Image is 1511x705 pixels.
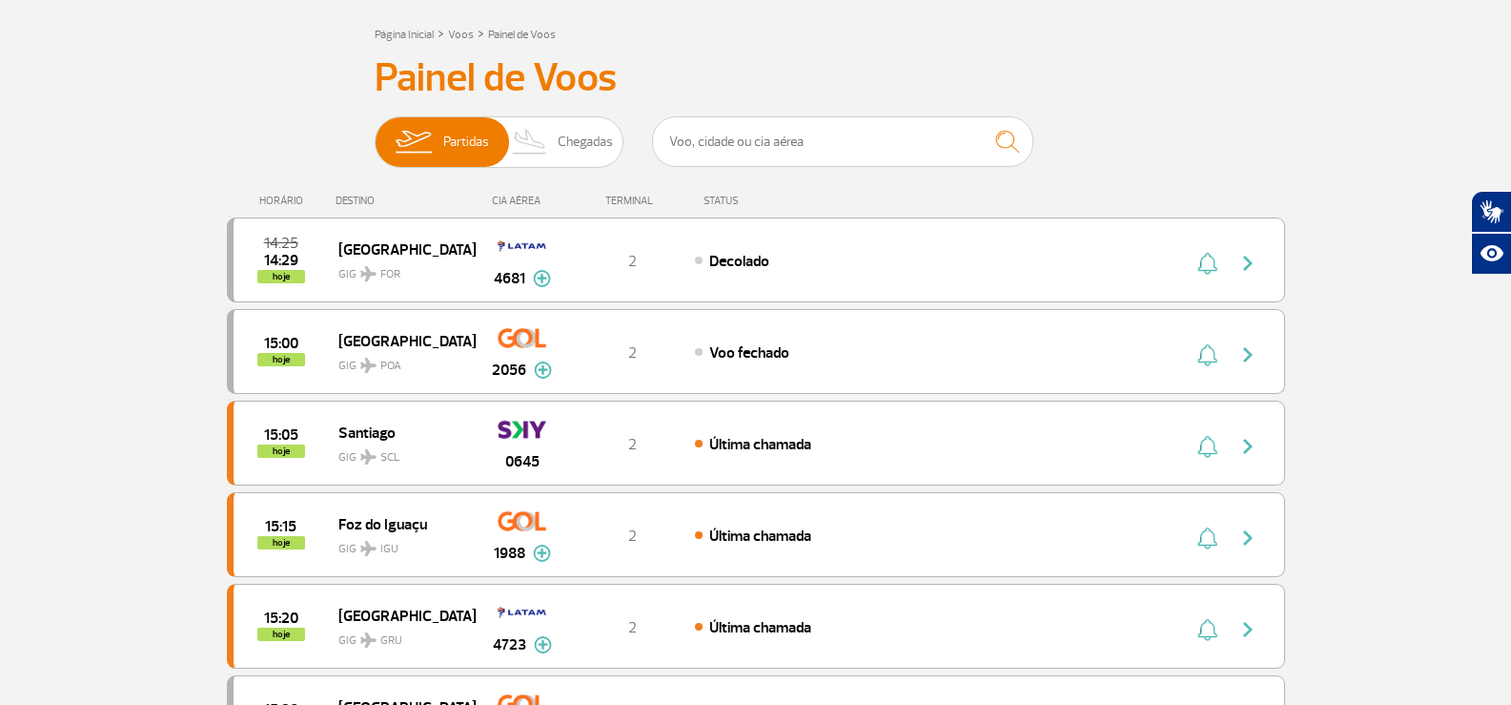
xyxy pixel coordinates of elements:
img: mais-info-painel-voo.svg [534,636,552,653]
img: mais-info-painel-voo.svg [533,270,551,287]
span: 4681 [494,267,525,290]
span: Foz do Iguaçu [338,511,460,536]
span: [GEOGRAPHIC_DATA] [338,328,460,353]
img: mais-info-painel-voo.svg [533,545,551,562]
span: Partidas [443,117,489,167]
img: sino-painel-voo.svg [1197,527,1217,549]
span: hoje [257,536,305,549]
span: 1988 [494,542,525,565]
span: Última chamada [709,618,811,637]
img: seta-direita-painel-voo.svg [1236,618,1259,641]
span: hoje [257,628,305,641]
span: 0645 [505,450,540,473]
span: hoje [257,270,305,283]
span: Santiago [338,420,460,445]
h3: Painel de Voos [375,54,1137,102]
div: TERMINAL [570,195,694,207]
span: 2025-10-01 15:00:00 [264,337,298,350]
span: GIG [338,622,460,650]
div: STATUS [694,195,849,207]
a: Página Inicial [375,28,434,42]
img: destiny_airplane.svg [360,358,377,373]
img: destiny_airplane.svg [360,541,377,556]
span: Última chamada [709,435,811,454]
span: GIG [338,439,460,467]
img: seta-direita-painel-voo.svg [1236,343,1259,366]
span: Chegadas [558,117,613,167]
img: seta-direita-painel-voo.svg [1236,252,1259,275]
img: seta-direita-painel-voo.svg [1236,435,1259,458]
span: [GEOGRAPHIC_DATA] [338,237,460,261]
img: seta-direita-painel-voo.svg [1236,527,1259,549]
a: > [478,22,484,44]
div: DESTINO [336,195,475,207]
span: [GEOGRAPHIC_DATA] [338,603,460,628]
span: hoje [257,445,305,458]
span: 4723 [493,633,526,656]
button: Abrir recursos assistivos. [1471,233,1511,275]
span: 2025-10-01 14:29:00 [264,254,298,267]
span: POA [380,358,401,375]
span: 2025-10-01 15:05:00 [264,428,298,442]
span: 2025-10-01 15:15:00 [265,520,296,533]
span: 2025-10-01 14:25:00 [264,237,298,250]
span: hoje [257,353,305,366]
input: Voo, cidade ou cia aérea [652,116,1033,167]
a: Painel de Voos [488,28,556,42]
img: mais-info-painel-voo.svg [534,362,552,379]
img: destiny_airplane.svg [360,449,377,465]
img: sino-painel-voo.svg [1197,343,1217,366]
span: 2 [628,527,637,546]
img: sino-painel-voo.svg [1197,435,1217,458]
span: IGU [380,541,398,558]
span: Última chamada [709,527,811,546]
img: sino-painel-voo.svg [1197,618,1217,641]
span: 2 [628,618,637,637]
span: 2056 [492,359,526,382]
div: CIA AÉREA [475,195,570,207]
div: Plugin de acessibilidade da Hand Talk. [1471,191,1511,275]
div: HORÁRIO [233,195,337,207]
span: SCL [380,449,399,467]
span: FOR [380,266,400,283]
span: 2 [628,252,637,271]
span: 2 [628,343,637,363]
img: slider-embarque [383,117,443,167]
img: sino-painel-voo.svg [1197,252,1217,275]
span: Decolado [709,252,769,271]
span: GRU [380,632,402,650]
span: Voo fechado [709,343,789,363]
img: destiny_airplane.svg [360,266,377,281]
button: Abrir tradutor de língua de sinais. [1471,191,1511,233]
a: > [438,22,444,44]
span: 2 [628,435,637,454]
img: destiny_airplane.svg [360,632,377,648]
span: 2025-10-01 15:20:00 [264,612,298,625]
img: slider-desembarque [502,117,559,167]
a: Voos [448,28,474,42]
span: GIG [338,530,460,558]
span: GIG [338,347,460,375]
span: GIG [338,256,460,283]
